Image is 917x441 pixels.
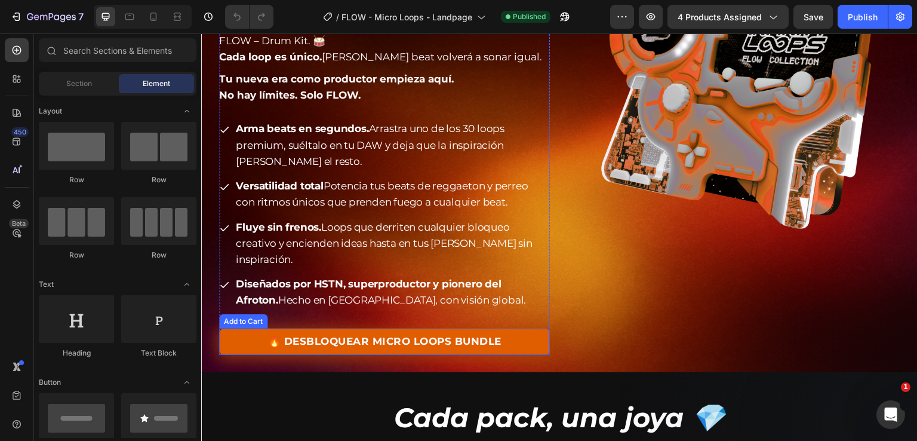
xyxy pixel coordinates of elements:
span: Loops que derriten cualquier bloqueo creativo y encienden ideas hasta en tus [PERSON_NAME] sin in... [35,188,331,232]
strong: Cada pack, una joya 💎 [193,367,524,400]
div: Row [121,174,196,185]
div: Undo/Redo [225,5,273,29]
div: Row [39,174,114,185]
span: Section [66,78,92,89]
span: Toggle open [177,275,196,294]
span: 4 products assigned [678,11,762,23]
span: Toggle open [177,373,196,392]
strong: Fluye sin frenos. [35,188,120,200]
span: Hecho en [GEOGRAPHIC_DATA], con visión global. [35,244,325,272]
strong: Arma beats en segundos. [35,89,167,101]
button: 7 [5,5,89,29]
strong: Diseñados por HSTN, superproductor y pionero del Afroton. [35,244,300,272]
div: Add to Cart [20,283,64,293]
div: Row [121,250,196,261]
p: 7 [78,10,84,24]
span: Layout [39,106,62,117]
span: 🔥 DESBLOQUEAR MICRO LOOPS BUNDLE [67,302,300,314]
strong: Cada loop es único. [18,17,121,29]
span: Save [804,12,823,22]
div: Beta [9,219,29,228]
p: Potencia tus beats de reggaeton y perreo con ritmos únicos que prenden fuego a cualquier beat. [35,145,347,177]
strong: Versatilidad total [35,146,122,158]
iframe: Design area [201,33,917,441]
span: Element [143,78,170,89]
button: <span style="color:inherit!important;">🔥 DESBLOQUEAR MICRO LOOPS BUNDLE</span> [18,295,349,321]
div: Row [39,250,114,261]
span: Published [513,11,546,22]
span: Button [39,377,61,388]
span: Toggle open [177,102,196,121]
button: 4 products assigned [667,5,789,29]
button: Save [793,5,833,29]
iframe: Intercom live chat [876,400,905,429]
span: Text [39,279,54,290]
div: Text Block [121,348,196,359]
span: 1 [901,382,910,392]
p: Arrastra uno de los 30 loops premium, suéltalo en tu DAW y deja que la inspiración [PERSON_NAME] ... [35,87,347,136]
div: Publish [848,11,878,23]
strong: Tu nueva era como productor empieza aquí. [18,39,253,51]
div: 450 [11,127,29,137]
div: Heading [39,348,114,359]
span: FLOW - Micro Loops - Landpage [341,11,472,23]
input: Search Sections & Elements [39,38,196,62]
span: / [336,11,339,23]
button: Publish [838,5,888,29]
strong: No hay límites. Solo FLOW. [18,56,159,68]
